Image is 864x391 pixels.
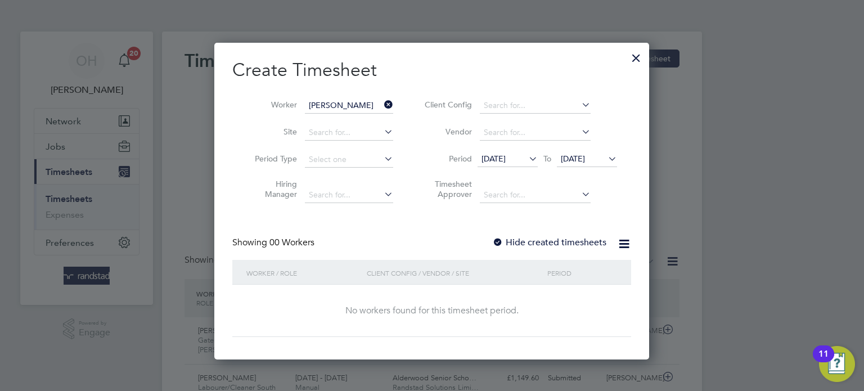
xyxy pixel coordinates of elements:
input: Search for... [480,187,591,203]
label: Client Config [421,100,472,110]
input: Search for... [305,98,393,114]
label: Hide created timesheets [492,237,606,248]
span: To [540,151,555,166]
button: Open Resource Center, 11 new notifications [819,346,855,382]
div: Client Config / Vendor / Site [364,260,544,286]
span: 00 Workers [269,237,314,248]
input: Search for... [305,125,393,141]
div: Period [544,260,620,286]
input: Search for... [305,187,393,203]
label: Hiring Manager [246,179,297,199]
h2: Create Timesheet [232,59,631,82]
input: Search for... [480,98,591,114]
label: Vendor [421,127,472,137]
div: No workers found for this timesheet period. [244,305,620,317]
div: 11 [818,354,829,368]
label: Site [246,127,297,137]
input: Select one [305,152,393,168]
span: [DATE] [481,154,506,164]
input: Search for... [480,125,591,141]
label: Period [421,154,472,164]
label: Period Type [246,154,297,164]
div: Worker / Role [244,260,364,286]
label: Timesheet Approver [421,179,472,199]
span: [DATE] [561,154,585,164]
div: Showing [232,237,317,249]
label: Worker [246,100,297,110]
